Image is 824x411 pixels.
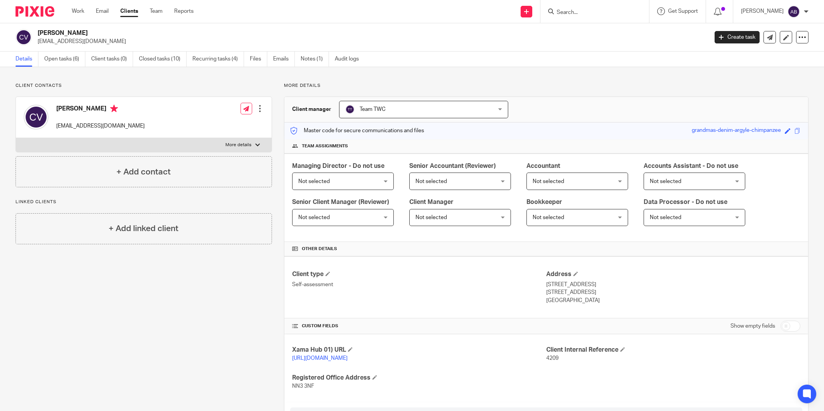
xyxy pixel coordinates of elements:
h2: [PERSON_NAME] [38,29,570,37]
p: Master code for secure communications and files [290,127,424,135]
span: Not selected [650,215,681,220]
a: Team [150,7,163,15]
p: [PERSON_NAME] [741,7,784,15]
p: More details [225,142,251,148]
h4: Address [546,270,800,278]
a: Details [16,52,38,67]
a: Files [250,52,267,67]
a: Notes (1) [301,52,329,67]
span: Other details [302,246,337,252]
a: Recurring tasks (4) [192,52,244,67]
span: NN3 3NF [292,383,314,389]
h4: Registered Office Address [292,374,546,382]
label: Show empty fields [731,322,775,330]
a: [URL][DOMAIN_NAME] [292,356,348,361]
span: Not selected [650,179,681,184]
a: Closed tasks (10) [139,52,187,67]
h4: CUSTOM FIELDS [292,323,546,329]
span: Not selected [298,179,330,184]
span: Data Processor - Do not use [644,199,727,205]
span: Get Support [668,9,698,14]
a: Email [96,7,109,15]
a: Work [72,7,84,15]
p: [STREET_ADDRESS] [546,281,800,288]
p: [EMAIL_ADDRESS][DOMAIN_NAME] [56,122,145,130]
span: Accountant [526,163,560,169]
p: More details [284,83,808,89]
h4: [PERSON_NAME] [56,105,145,114]
p: [GEOGRAPHIC_DATA] [546,297,800,304]
img: svg%3E [345,105,355,114]
a: Emails [273,52,295,67]
span: Client Manager [409,199,454,205]
span: Not selected [533,215,564,220]
h4: Xama Hub 01) URL [292,346,546,354]
span: Senior Accountant (Reviewer) [409,163,496,169]
a: Create task [715,31,760,43]
h4: Client type [292,270,546,278]
span: Bookkeeper [526,199,562,205]
span: Team TWC [360,107,386,112]
span: Not selected [415,179,447,184]
i: Primary [110,105,118,112]
input: Search [556,9,626,16]
p: [EMAIL_ADDRESS][DOMAIN_NAME] [38,38,703,45]
span: Team assignments [302,143,348,149]
h3: Client manager [292,105,331,113]
a: Clients [120,7,138,15]
div: grandmas-denim-argyle-chimpanzee [692,126,781,135]
span: Accounts Assistant - Do not use [644,163,738,169]
a: Open tasks (6) [44,52,85,67]
p: Linked clients [16,199,272,205]
span: Managing Director - Do not use [292,163,384,169]
a: Reports [174,7,194,15]
a: Audit logs [335,52,365,67]
img: svg%3E [16,29,32,45]
span: Not selected [415,215,447,220]
img: svg%3E [788,5,800,18]
span: Senior Client Manager (Reviewer) [292,199,389,205]
a: Client tasks (0) [91,52,133,67]
h4: + Add linked client [109,223,178,235]
img: Pixie [16,6,54,17]
h4: + Add contact [116,166,171,178]
p: [STREET_ADDRESS] [546,288,800,296]
span: 4209 [546,356,559,361]
p: Self-assessment [292,281,546,288]
p: Client contacts [16,83,272,89]
span: Not selected [533,179,564,184]
h4: Client Internal Reference [546,346,800,354]
img: svg%3E [24,105,48,130]
span: Not selected [298,215,330,220]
